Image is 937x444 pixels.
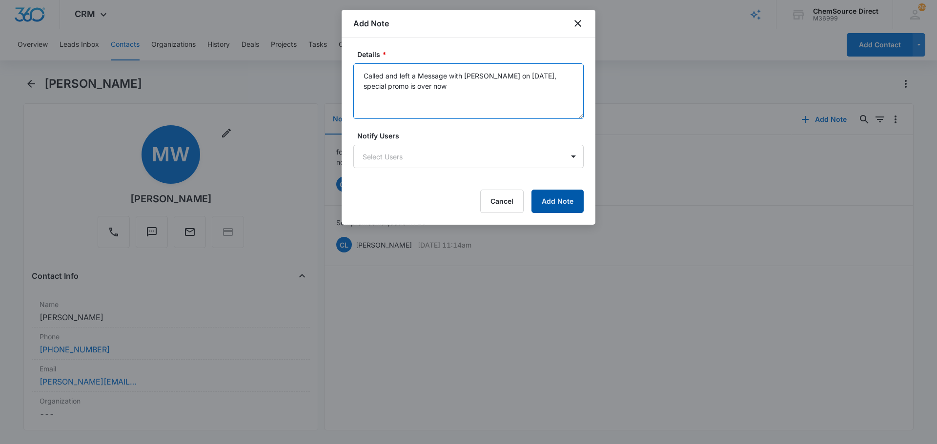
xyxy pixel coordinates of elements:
h1: Add Note [353,18,389,29]
label: Notify Users [357,131,588,141]
button: Cancel [480,190,524,213]
button: close [572,18,584,29]
textarea: Called and left a Message with [PERSON_NAME] on [DATE], special promo is over now [353,63,584,119]
label: Details [357,49,588,59]
button: Add Note [531,190,584,213]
